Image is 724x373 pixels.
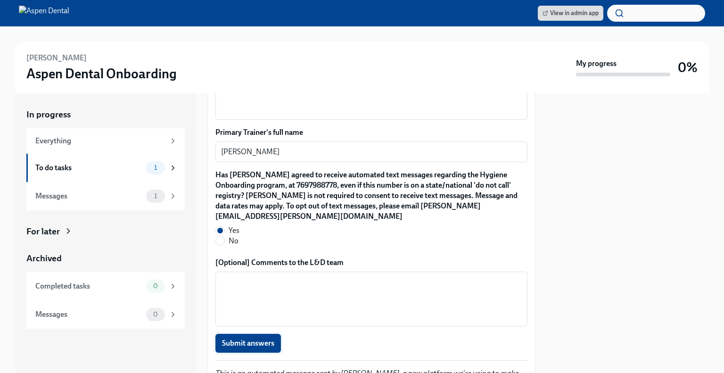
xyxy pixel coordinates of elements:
[148,311,164,318] span: 0
[26,272,185,300] a: Completed tasks0
[35,309,142,320] div: Messages
[148,164,163,171] span: 1
[215,170,527,222] label: Has [PERSON_NAME] agreed to receive automated text messages regarding the Hygiene Onboarding prog...
[538,6,603,21] a: View in admin app
[26,53,87,63] h6: [PERSON_NAME]
[26,154,185,182] a: To do tasks1
[215,257,527,268] label: [Optional] Comments to the L&D team
[229,236,239,246] span: No
[26,300,185,329] a: Messages0
[148,192,163,199] span: 1
[19,6,69,21] img: Aspen Dental
[148,282,164,290] span: 0
[543,8,599,18] span: View in admin app
[26,182,185,210] a: Messages1
[26,108,185,121] a: In progress
[229,225,239,236] span: Yes
[678,59,698,76] h3: 0%
[576,58,617,69] strong: My progress
[26,128,185,154] a: Everything
[35,191,142,201] div: Messages
[35,136,165,146] div: Everything
[35,163,142,173] div: To do tasks
[215,334,281,353] button: Submit answers
[35,281,142,291] div: Completed tasks
[26,65,177,82] h3: Aspen Dental Onboarding
[26,252,185,265] a: Archived
[26,225,185,238] a: For later
[221,146,522,157] textarea: [PERSON_NAME]
[222,339,274,348] span: Submit answers
[215,127,527,138] label: Primary Trainer's full name
[26,225,60,238] div: For later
